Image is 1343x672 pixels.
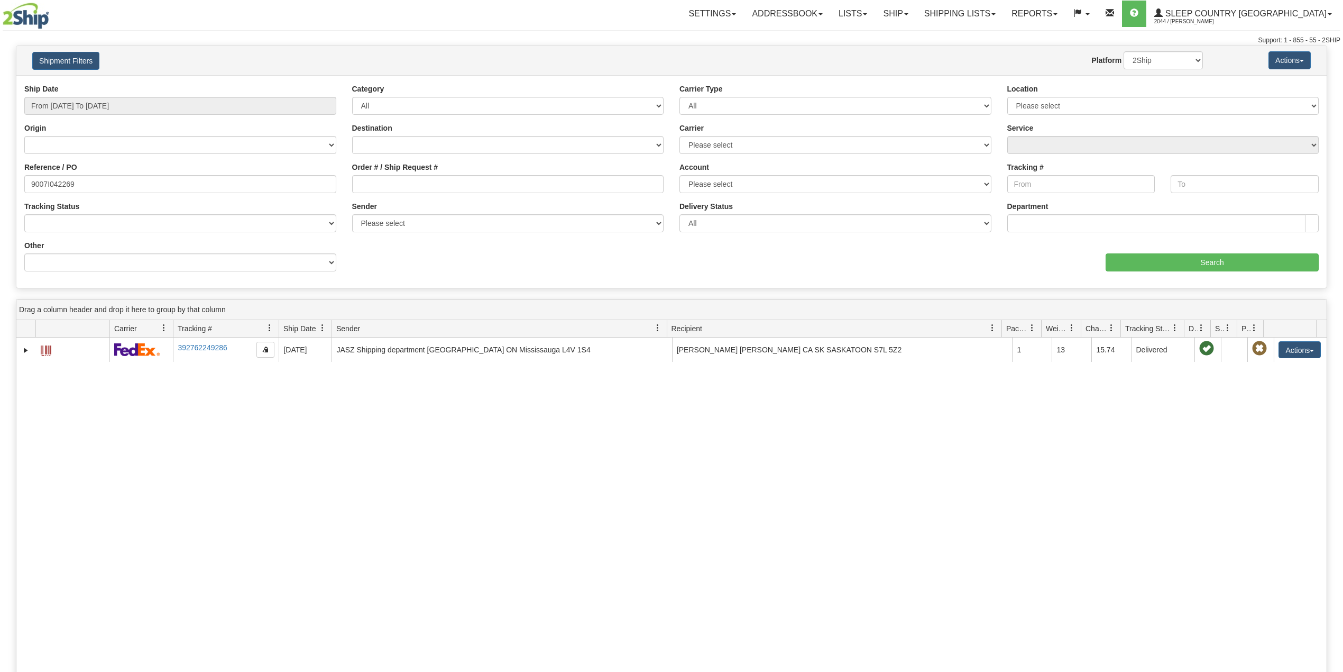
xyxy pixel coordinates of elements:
a: Settings [680,1,744,27]
button: Actions [1268,51,1311,69]
a: Pickup Status filter column settings [1245,319,1263,337]
img: logo2044.jpg [3,3,49,29]
label: Other [24,240,44,251]
input: To [1171,175,1319,193]
label: Service [1007,123,1034,133]
a: Delivery Status filter column settings [1192,319,1210,337]
a: 392762249286 [178,343,227,352]
label: Tracking Status [24,201,79,212]
a: Reports [1004,1,1065,27]
label: Carrier [679,123,704,133]
a: Addressbook [744,1,831,27]
span: Weight [1046,323,1068,334]
span: Charge [1086,323,1108,334]
button: Actions [1278,341,1321,358]
button: Copy to clipboard [256,342,274,358]
span: Shipment Issues [1215,323,1224,334]
span: Pickup Not Assigned [1252,341,1267,356]
span: 2044 / [PERSON_NAME] [1154,16,1234,27]
td: [DATE] [279,338,332,362]
div: Support: 1 - 855 - 55 - 2SHIP [3,36,1340,45]
label: Delivery Status [679,201,733,212]
td: 13 [1052,338,1091,362]
a: Weight filter column settings [1063,319,1081,337]
td: 15.74 [1091,338,1131,362]
div: grid grouping header [16,299,1327,320]
span: Sleep Country [GEOGRAPHIC_DATA] [1163,9,1327,18]
a: Expand [21,345,31,356]
a: Shipment Issues filter column settings [1219,319,1237,337]
label: Location [1007,84,1038,94]
td: [PERSON_NAME] [PERSON_NAME] CA SK SASKATOON S7L 5Z2 [672,338,1013,362]
label: Destination [352,123,392,133]
label: Sender [352,201,377,212]
a: Ship [875,1,916,27]
span: On time [1199,341,1214,356]
td: JASZ Shipping department [GEOGRAPHIC_DATA] ON Mississauga L4V 1S4 [332,338,672,362]
img: 2 - FedEx Express® [114,343,160,356]
a: Ship Date filter column settings [314,319,332,337]
label: Category [352,84,384,94]
a: Lists [831,1,875,27]
label: Origin [24,123,46,133]
a: Packages filter column settings [1023,319,1041,337]
iframe: chat widget [1319,282,1342,390]
label: Account [679,162,709,172]
a: Recipient filter column settings [983,319,1001,337]
a: Charge filter column settings [1102,319,1120,337]
span: Carrier [114,323,137,334]
label: Tracking # [1007,162,1044,172]
span: Delivery Status [1189,323,1198,334]
span: Tracking # [178,323,212,334]
a: Tracking Status filter column settings [1166,319,1184,337]
span: Ship Date [283,323,316,334]
label: Platform [1091,55,1121,66]
label: Carrier Type [679,84,722,94]
span: Tracking Status [1125,323,1171,334]
span: Recipient [671,323,702,334]
label: Reference / PO [24,162,77,172]
span: Packages [1006,323,1028,334]
label: Department [1007,201,1048,212]
a: Carrier filter column settings [155,319,173,337]
a: Sleep Country [GEOGRAPHIC_DATA] 2044 / [PERSON_NAME] [1146,1,1340,27]
a: Sender filter column settings [649,319,667,337]
input: Search [1106,253,1319,271]
span: Sender [336,323,360,334]
td: Delivered [1131,338,1194,362]
input: From [1007,175,1155,193]
button: Shipment Filters [32,52,99,70]
td: 1 [1012,338,1052,362]
label: Ship Date [24,84,59,94]
span: Pickup Status [1241,323,1250,334]
label: Order # / Ship Request # [352,162,438,172]
a: Shipping lists [916,1,1004,27]
a: Tracking # filter column settings [261,319,279,337]
a: Label [41,341,51,358]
